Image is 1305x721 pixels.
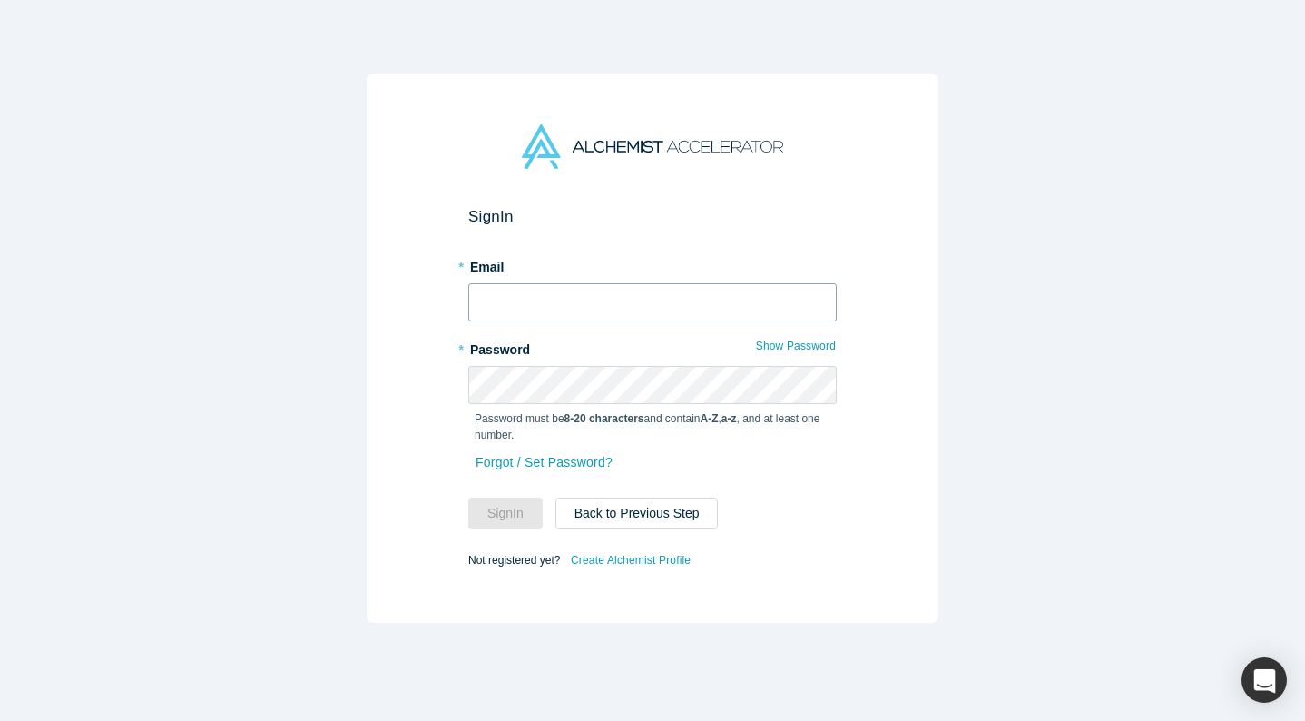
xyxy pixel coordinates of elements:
[555,498,719,529] button: Back to Previous Step
[755,334,837,358] button: Show Password
[468,334,837,360] label: Password
[522,124,783,169] img: Alchemist Accelerator Logo
[475,447,613,479] a: Forgot / Set Password?
[570,548,692,572] a: Create Alchemist Profile
[475,410,830,443] p: Password must be and contain , , and at least one number.
[468,553,560,566] span: Not registered yet?
[468,252,837,277] label: Email
[468,498,543,529] button: SignIn
[564,412,644,425] strong: 8-20 characters
[701,412,719,425] strong: A-Z
[468,207,837,226] h2: Sign In
[721,412,737,425] strong: a-z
